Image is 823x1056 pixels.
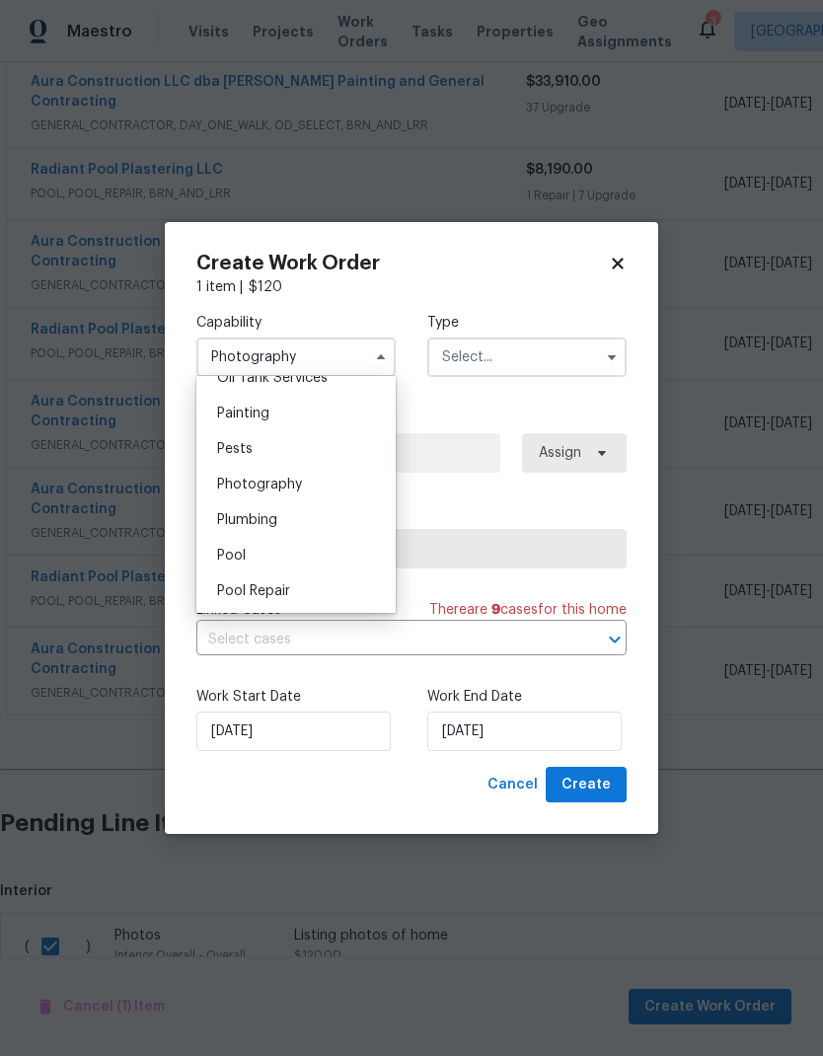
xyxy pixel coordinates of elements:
[546,767,627,803] button: Create
[369,345,393,369] button: Hide options
[429,600,627,620] span: There are case s for this home
[196,409,627,428] label: Work Order Manager
[196,338,396,377] input: Select...
[217,407,269,420] span: Painting
[213,539,610,559] span: Select trade partner
[196,504,627,524] label: Trade Partner
[196,254,609,273] h2: Create Work Order
[217,513,277,527] span: Plumbing
[427,313,627,333] label: Type
[217,549,246,563] span: Pool
[487,773,538,797] span: Cancel
[491,603,500,617] span: 9
[539,443,581,463] span: Assign
[217,584,290,598] span: Pool Repair
[249,280,282,294] span: $ 120
[196,625,571,655] input: Select cases
[427,338,627,377] input: Select...
[480,767,546,803] button: Cancel
[601,626,629,653] button: Open
[196,277,627,297] div: 1 item |
[600,345,624,369] button: Show options
[196,712,391,751] input: M/D/YYYY
[196,687,396,707] label: Work Start Date
[427,687,627,707] label: Work End Date
[217,442,253,456] span: Pests
[196,313,396,333] label: Capability
[217,371,328,385] span: Oil Tank Services
[427,712,622,751] input: M/D/YYYY
[217,478,302,491] span: Photography
[561,773,611,797] span: Create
